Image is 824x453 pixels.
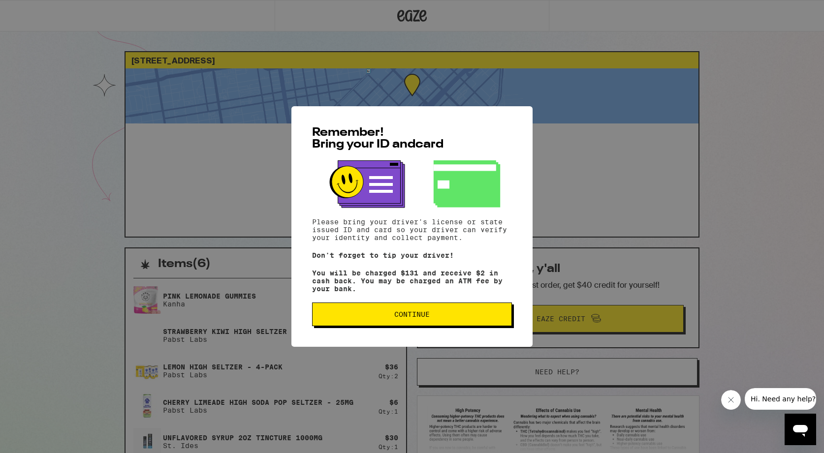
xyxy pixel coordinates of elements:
iframe: Close message [721,390,741,410]
p: You will be charged $131 and receive $2 in cash back. You may be charged an ATM fee by your bank. [312,269,512,293]
span: Continue [394,311,430,318]
span: Remember! Bring your ID and card [312,127,444,151]
iframe: Button to launch messaging window [785,414,816,445]
p: Don't forget to tip your driver! [312,251,512,259]
p: Please bring your driver's license or state issued ID and card so your driver can verify your ide... [312,218,512,242]
button: Continue [312,302,512,326]
iframe: Message from company [745,388,816,410]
